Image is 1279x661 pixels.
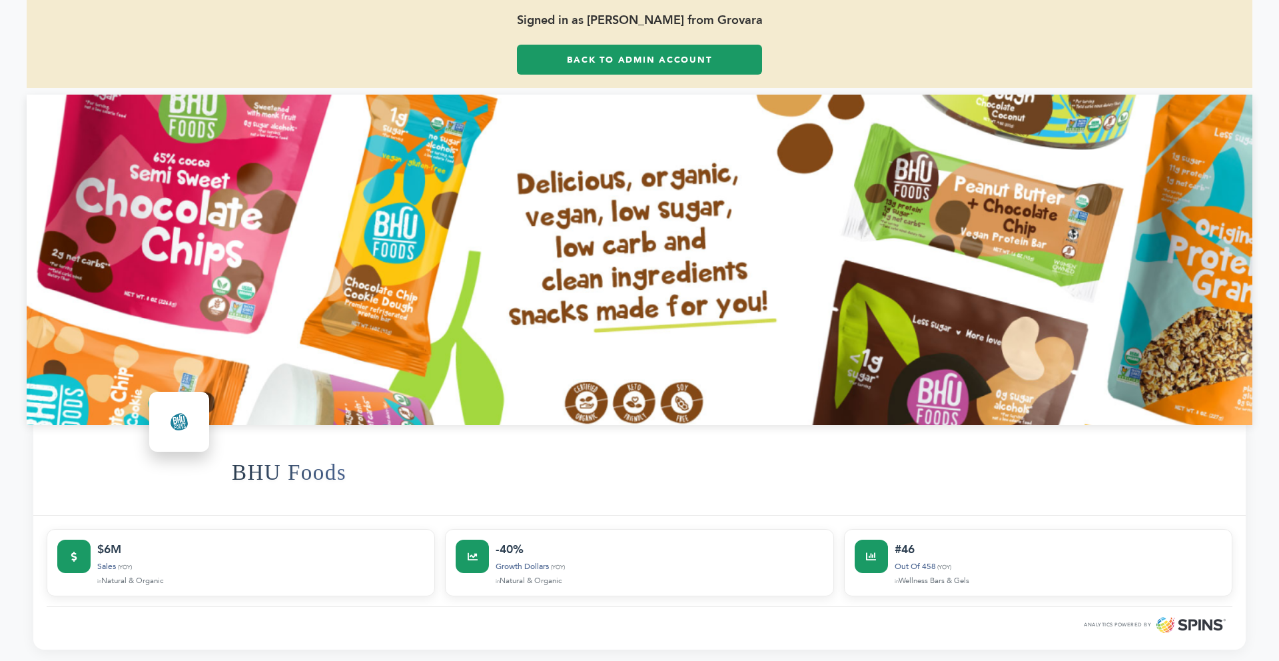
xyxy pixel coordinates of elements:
span: ANALYTICS POWERED BY [1084,621,1151,629]
h1: BHU Foods [232,440,346,505]
span: in [496,578,500,585]
div: #46 [895,540,1222,558]
span: (YOY) [118,563,132,571]
img: SPINS [1156,617,1226,633]
div: Growth Dollars [496,560,823,573]
div: Wellness Bars & Gels [895,575,1222,586]
div: -40% [496,540,823,558]
div: Natural & Organic [97,575,424,586]
span: in [895,578,899,585]
div: Natural & Organic [496,575,823,586]
span: (YOY) [551,563,565,571]
div: Sales [97,560,424,573]
span: (YOY) [937,563,951,571]
a: Back to Admin Account [517,45,762,75]
span: in [97,578,101,585]
div: $6M [97,540,424,558]
div: Out Of 458 [895,560,1222,573]
img: BHU Foods Logo [153,395,206,448]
